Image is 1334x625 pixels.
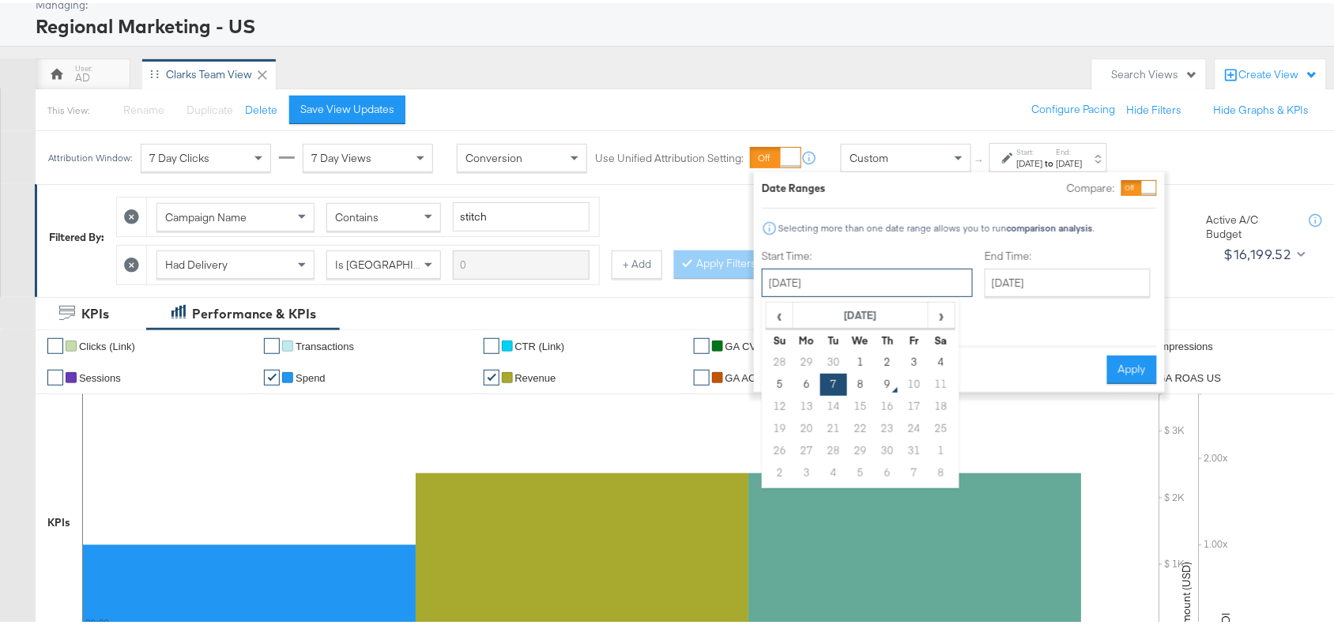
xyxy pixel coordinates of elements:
div: Regional Marketing - US [36,9,1329,36]
td: 5 [767,371,793,393]
td: 7 [820,371,847,393]
td: 6 [793,371,820,393]
td: 31 [901,437,928,459]
strong: to [1043,154,1057,166]
th: Mo [793,326,820,348]
div: KPIs [47,512,70,527]
span: Custom [850,148,888,162]
button: Configure Pacing [1021,92,1127,121]
td: 6 [874,459,901,481]
span: Is [GEOGRAPHIC_DATA] [335,254,456,269]
a: ✔ [484,367,499,382]
td: 2 [874,348,901,371]
td: 13 [793,393,820,415]
td: 2 [767,459,793,481]
strong: comparison analysis [1007,219,1093,231]
span: Rename [123,100,164,114]
td: 3 [793,459,820,481]
td: 29 [793,348,820,371]
label: Compare: [1067,178,1115,193]
div: [DATE] [1017,154,1043,167]
span: Revenue [515,369,556,381]
td: 28 [767,348,793,371]
div: Selecting more than one date range allows you to run . [778,220,1095,231]
button: Hide Graphs & KPIs [1214,100,1310,115]
button: Hide Filters [1127,100,1182,115]
td: 20 [793,415,820,437]
a: ✔ [264,367,280,382]
span: GA ROAS US [1158,369,1221,381]
th: Su [767,326,793,348]
td: 27 [793,437,820,459]
td: 19 [767,415,793,437]
span: GA CVR US [725,337,782,349]
span: Impressions [1158,337,1213,349]
div: KPIs [81,302,109,320]
div: Drag to reorder tab [150,66,159,75]
label: Use Unified Attribution Setting: [595,148,744,163]
span: 7 Day Views [311,148,371,162]
span: ↑ [973,155,988,160]
span: Duplicate [187,100,233,114]
td: 21 [820,415,847,437]
td: 15 [847,393,874,415]
div: Create View [1239,64,1318,80]
button: Apply [1107,352,1157,381]
th: [DATE] [793,299,929,326]
td: 29 [847,437,874,459]
a: ✔ [47,367,63,382]
td: 4 [820,459,847,481]
a: ✔ [47,335,63,351]
td: 1 [847,348,874,371]
label: End: [1057,144,1083,154]
td: 8 [847,371,874,393]
input: Enter a search term [453,247,590,277]
td: 1 [928,437,955,459]
a: ✔ [694,367,710,382]
span: Contains [335,207,379,221]
td: 25 [928,415,955,437]
a: ✔ [694,335,710,351]
th: Th [874,326,901,348]
td: 30 [874,437,901,459]
span: ‹ [767,300,792,324]
td: 24 [901,415,928,437]
button: Delete [245,100,277,115]
td: 14 [820,393,847,415]
td: 11 [928,371,955,393]
div: AD [75,67,90,82]
span: Had Delivery [165,254,228,269]
input: Enter a search term [453,199,590,228]
th: We [847,326,874,348]
td: 28 [820,437,847,459]
td: 7 [901,459,928,481]
span: Sessions [79,369,121,381]
td: 26 [767,437,793,459]
button: + Add [612,247,662,276]
td: 4 [928,348,955,371]
span: GA AOV US [725,369,781,381]
button: $16,199.52 [1218,239,1310,264]
span: Conversion [465,148,522,162]
span: › [929,300,954,324]
td: 12 [767,393,793,415]
td: 10 [901,371,928,393]
span: Clicks (Link) [79,337,135,349]
td: 9 [874,371,901,393]
div: Attribution Window: [47,149,133,160]
td: 23 [874,415,901,437]
td: 17 [901,393,928,415]
a: ✔ [484,335,499,351]
td: 3 [901,348,928,371]
th: Tu [820,326,847,348]
td: 16 [874,393,901,415]
td: 30 [820,348,847,371]
button: Save View Updates [289,92,405,121]
label: Start Time: [762,246,973,261]
span: Spend [296,369,326,381]
td: 5 [847,459,874,481]
div: Search Views [1112,64,1198,79]
label: Start: [1017,144,1043,154]
th: Sa [928,326,955,348]
div: Save View Updates [300,99,394,114]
